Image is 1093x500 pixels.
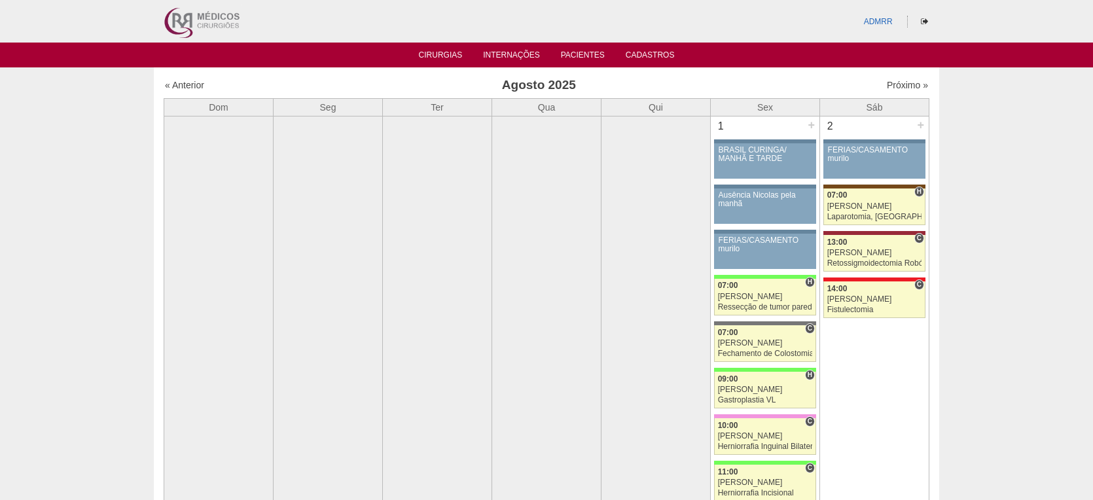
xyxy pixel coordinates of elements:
[827,259,922,268] div: Retossigmoidectomia Robótica
[714,414,816,418] div: Key: Albert Einstein
[827,202,922,211] div: [PERSON_NAME]
[714,325,816,362] a: C 07:00 [PERSON_NAME] Fechamento de Colostomia ou Enterostomia
[714,321,816,325] div: Key: Santa Catarina
[718,396,813,404] div: Gastroplastia VL
[806,116,817,134] div: +
[823,277,925,281] div: Key: Assunção
[805,323,815,334] span: Consultório
[827,295,922,304] div: [PERSON_NAME]
[823,185,925,188] div: Key: Santa Joana
[828,146,922,163] div: FÉRIAS/CASAMENTO murilo
[718,303,813,312] div: Ressecção de tumor parede abdominal pélvica
[805,277,815,287] span: Hospital
[718,489,813,497] div: Herniorrafia Incisional
[483,50,540,63] a: Internações
[714,461,816,465] div: Key: Brasil
[827,213,922,221] div: Laparotomia, [GEOGRAPHIC_DATA], Drenagem, Bridas
[718,349,813,358] div: Fechamento de Colostomia ou Enterostomia
[718,281,738,290] span: 07:00
[823,143,925,179] a: FÉRIAS/CASAMENTO murilo
[714,418,816,455] a: C 10:00 [PERSON_NAME] Herniorrafia Inguinal Bilateral
[714,234,816,269] a: FÉRIAS/CASAMENTO murilo
[165,80,204,90] a: « Anterior
[718,478,813,487] div: [PERSON_NAME]
[827,249,922,257] div: [PERSON_NAME]
[805,370,815,380] span: Hospital
[718,467,738,476] span: 11:00
[601,98,711,116] th: Qui
[914,233,924,243] span: Consultório
[827,284,848,293] span: 14:00
[164,98,274,116] th: Dom
[719,146,812,163] div: BRASIL CURINGA/ MANHÃ E TARDE
[823,139,925,143] div: Key: Aviso
[561,50,605,63] a: Pacientes
[383,98,492,116] th: Ter
[718,328,738,337] span: 07:00
[714,372,816,408] a: H 09:00 [PERSON_NAME] Gastroplastia VL
[718,374,738,384] span: 09:00
[805,463,815,473] span: Consultório
[921,18,928,26] i: Sair
[348,76,730,95] h3: Agosto 2025
[714,279,816,315] a: H 07:00 [PERSON_NAME] Ressecção de tumor parede abdominal pélvica
[718,442,813,451] div: Herniorrafia Inguinal Bilateral
[827,306,922,314] div: Fistulectomia
[719,236,812,253] div: FÉRIAS/CASAMENTO murilo
[915,116,926,134] div: +
[718,339,813,348] div: [PERSON_NAME]
[711,98,820,116] th: Sex
[492,98,601,116] th: Qua
[711,116,731,136] div: 1
[714,275,816,279] div: Key: Brasil
[823,235,925,272] a: C 13:00 [PERSON_NAME] Retossigmoidectomia Robótica
[823,188,925,225] a: H 07:00 [PERSON_NAME] Laparotomia, [GEOGRAPHIC_DATA], Drenagem, Bridas
[714,188,816,224] a: Ausência Nicolas pela manhã
[827,238,848,247] span: 13:00
[820,98,929,116] th: Sáb
[823,281,925,318] a: C 14:00 [PERSON_NAME] Fistulectomia
[718,421,738,430] span: 10:00
[274,98,383,116] th: Seg
[820,116,840,136] div: 2
[914,187,924,197] span: Hospital
[714,139,816,143] div: Key: Aviso
[718,293,813,301] div: [PERSON_NAME]
[626,50,675,63] a: Cadastros
[714,230,816,234] div: Key: Aviso
[823,231,925,235] div: Key: Sírio Libanês
[914,279,924,290] span: Consultório
[718,385,813,394] div: [PERSON_NAME]
[419,50,463,63] a: Cirurgias
[887,80,928,90] a: Próximo »
[718,432,813,440] div: [PERSON_NAME]
[719,191,812,208] div: Ausência Nicolas pela manhã
[805,416,815,427] span: Consultório
[714,185,816,188] div: Key: Aviso
[714,368,816,372] div: Key: Brasil
[714,143,816,179] a: BRASIL CURINGA/ MANHÃ E TARDE
[864,17,893,26] a: ADMRR
[827,190,848,200] span: 07:00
